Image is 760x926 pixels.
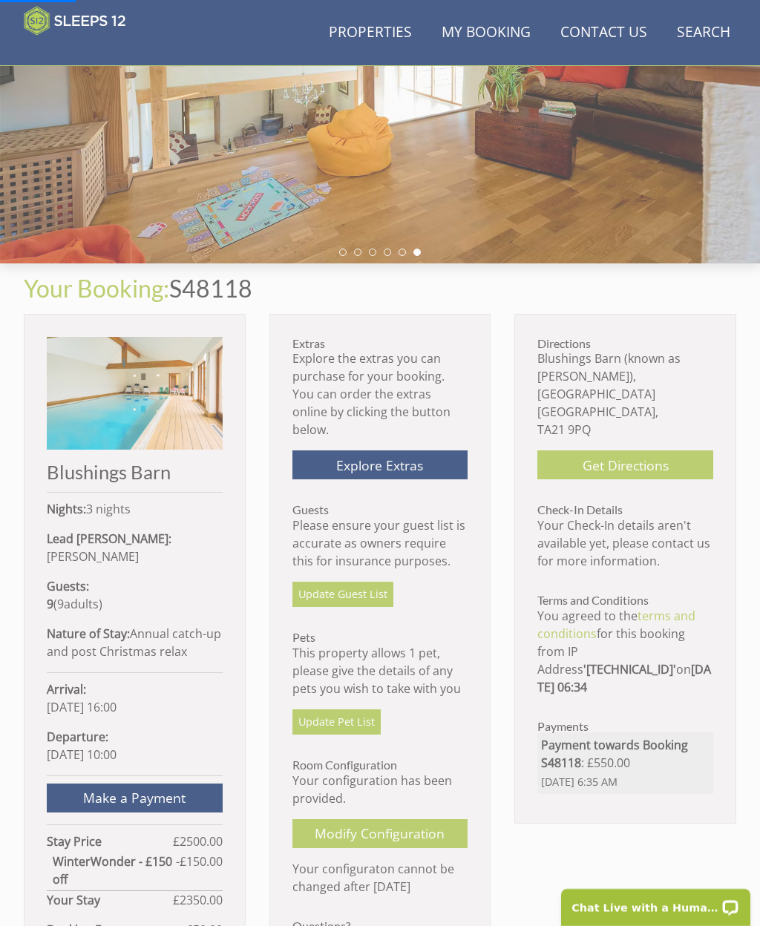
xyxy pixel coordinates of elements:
span: [PERSON_NAME] [47,548,139,565]
a: Search [671,16,736,50]
span: -£ [176,853,223,888]
li: : £550.00 [537,732,713,794]
p: Annual catch-up and post Christmas relax [47,625,223,660]
p: Explore the extras you can purchase for your booking. You can order the extras online by clicking... [292,349,468,439]
strong: Payment towards Booking S48118 [541,737,688,771]
a: Update Guest List [292,582,393,607]
span: 2350.00 [180,892,223,908]
h3: Pets [292,631,468,644]
strong: Departure: [47,729,108,745]
span: adult [57,596,99,612]
a: My Booking [436,16,537,50]
span: ( ) [47,596,102,612]
img: An image of 'Blushings Barn' [47,337,223,450]
span: s [93,596,99,612]
h3: Check-In Details [537,503,713,516]
strong: Nights: [47,501,86,517]
h3: Extras [292,337,468,350]
span: 2500.00 [180,833,223,850]
p: Blushings Barn (known as [PERSON_NAME]), [GEOGRAPHIC_DATA] [GEOGRAPHIC_DATA], TA21 9PQ [537,349,713,439]
a: Contact Us [554,16,653,50]
strong: Stay Price [47,833,173,850]
a: Blushings Barn [47,337,223,482]
strong: Nature of Stay: [47,625,130,642]
iframe: Customer reviews powered by Trustpilot [16,45,172,57]
a: Get Directions [537,450,713,479]
h2: Blushings Barn [47,462,223,482]
h3: Directions [537,337,713,350]
span: £ [173,891,223,909]
p: Your Check-In details aren't available yet, please contact us for more information. [537,516,713,570]
p: You agreed to the for this booking from IP Address on [537,607,713,696]
span: [DATE] 6:35 AM [541,774,710,790]
span: £ [173,833,223,850]
a: Update Pet List [292,709,381,735]
a: Make a Payment [47,784,223,812]
iframe: LiveChat chat widget [551,879,760,926]
p: This property allows 1 pet, please give the details of any pets you wish to take with you [292,644,468,697]
h1: S48118 [24,275,736,301]
a: Explore Extras [292,450,468,479]
h3: Guests [292,503,468,516]
h3: Payments [537,720,713,733]
span: 9 [57,596,64,612]
h3: Room Configuration [292,758,468,772]
strong: WinterWonder - £150 off [53,853,176,888]
a: Your Booking: [24,274,169,303]
strong: Guests: [47,578,89,594]
strong: Your Stay [47,891,173,909]
strong: 9 [47,596,53,612]
a: Modify Configuration [292,819,468,848]
p: [DATE] 10:00 [47,728,223,764]
span: 150.00 [186,853,223,870]
p: Your configuration has been provided. [292,772,468,807]
p: [DATE] 16:00 [47,680,223,716]
a: terms and conditions [537,608,695,642]
strong: Arrival: [47,681,86,697]
h3: Terms and Conditions [537,594,713,607]
a: Properties [323,16,418,50]
p: 3 nights [47,500,223,518]
strong: '[TECHNICAL_ID]' [583,661,676,677]
p: Please ensure your guest list is accurate as owners require this for insurance purposes. [292,516,468,570]
strong: Lead [PERSON_NAME]: [47,531,171,547]
strong: [DATE] 06:34 [537,661,711,695]
p: Your configuraton cannot be changed after [DATE] [292,860,468,896]
img: Sleeps 12 [24,6,126,36]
